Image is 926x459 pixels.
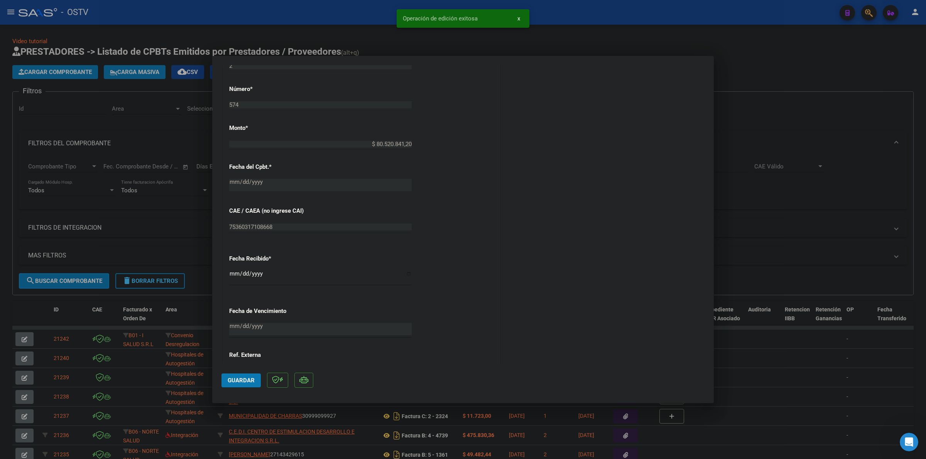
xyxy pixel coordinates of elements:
p: Fecha de Vencimiento [229,307,309,316]
span: x [517,15,520,22]
p: Ref. Externa [229,351,309,360]
p: Monto [229,124,309,133]
p: CAE / CAEA (no ingrese CAI) [229,207,309,215]
button: x [511,12,526,25]
span: Guardar [228,377,255,384]
button: Guardar [221,373,261,387]
iframe: Intercom live chat [900,433,918,451]
span: Operación de edición exitosa [403,15,478,22]
p: Número [229,85,309,94]
p: Fecha Recibido [229,254,309,263]
p: Fecha del Cpbt. [229,163,309,171]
